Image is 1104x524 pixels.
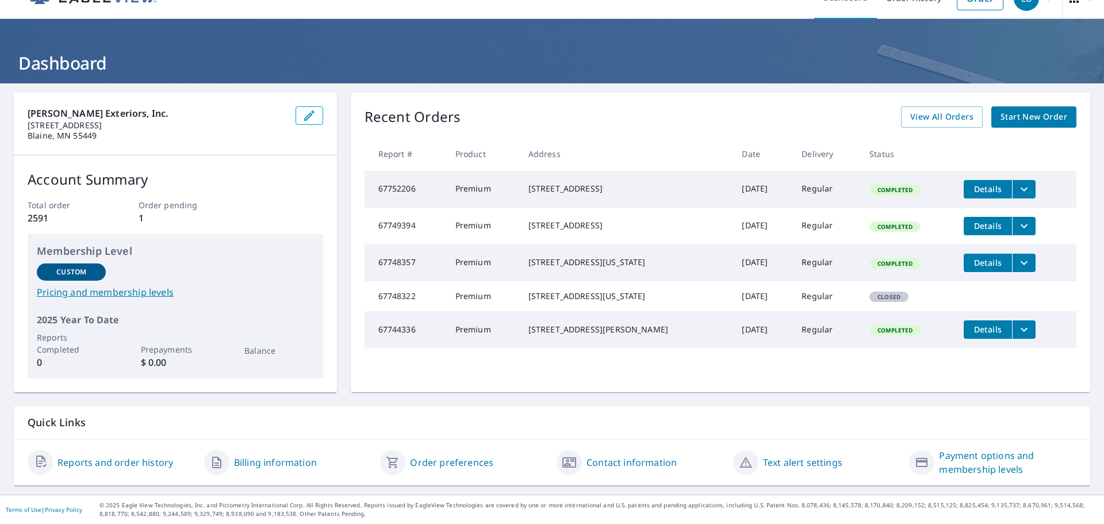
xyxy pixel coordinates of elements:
[446,311,519,348] td: Premium
[6,506,82,513] p: |
[446,208,519,244] td: Premium
[964,217,1012,235] button: detailsBtn-67749394
[365,106,461,128] p: Recent Orders
[446,281,519,311] td: Premium
[28,106,286,120] p: [PERSON_NAME] Exteriors, Inc.
[991,106,1076,128] a: Start New Order
[1012,180,1036,198] button: filesDropdownBtn-67752206
[792,171,860,208] td: Regular
[1012,217,1036,235] button: filesDropdownBtn-67749394
[14,51,1090,75] h1: Dashboard
[410,456,493,469] a: Order preferences
[792,281,860,311] td: Regular
[365,311,446,348] td: 67744336
[971,183,1005,194] span: Details
[139,199,212,211] p: Order pending
[365,137,446,171] th: Report #
[792,208,860,244] td: Regular
[871,259,919,267] span: Completed
[971,220,1005,231] span: Details
[446,171,519,208] td: Premium
[1012,254,1036,272] button: filesDropdownBtn-67748357
[528,324,724,335] div: [STREET_ADDRESS][PERSON_NAME]
[792,311,860,348] td: Regular
[56,267,86,277] p: Custom
[528,290,724,302] div: [STREET_ADDRESS][US_STATE]
[792,137,860,171] th: Delivery
[733,208,792,244] td: [DATE]
[37,313,314,327] p: 2025 Year To Date
[964,254,1012,272] button: detailsBtn-67748357
[28,211,101,225] p: 2591
[57,456,173,469] a: Reports and order history
[910,110,973,124] span: View All Orders
[871,293,907,301] span: Closed
[365,171,446,208] td: 67752206
[871,326,919,334] span: Completed
[733,244,792,281] td: [DATE]
[528,257,724,268] div: [STREET_ADDRESS][US_STATE]
[99,501,1098,518] p: © 2025 Eagle View Technologies, Inc. and Pictometry International Corp. All Rights Reserved. Repo...
[446,137,519,171] th: Product
[901,106,983,128] a: View All Orders
[1000,110,1067,124] span: Start New Order
[528,220,724,231] div: [STREET_ADDRESS]
[871,223,919,231] span: Completed
[964,320,1012,339] button: detailsBtn-67744336
[939,449,1076,476] a: Payment options and membership levels
[37,285,314,299] a: Pricing and membership levels
[244,345,313,357] p: Balance
[139,211,212,225] p: 1
[763,456,842,469] a: Text alert settings
[365,244,446,281] td: 67748357
[28,169,323,190] p: Account Summary
[234,456,317,469] a: Billing information
[28,131,286,141] p: Blaine, MN 55449
[971,257,1005,268] span: Details
[6,506,41,514] a: Terms of Use
[733,311,792,348] td: [DATE]
[586,456,677,469] a: Contact information
[733,137,792,171] th: Date
[1012,320,1036,339] button: filesDropdownBtn-67744336
[971,324,1005,335] span: Details
[733,171,792,208] td: [DATE]
[141,343,210,355] p: Prepayments
[964,180,1012,198] button: detailsBtn-67752206
[860,137,954,171] th: Status
[365,281,446,311] td: 67748322
[28,199,101,211] p: Total order
[871,186,919,194] span: Completed
[141,355,210,369] p: $ 0.00
[37,331,106,355] p: Reports Completed
[365,208,446,244] td: 67749394
[792,244,860,281] td: Regular
[37,243,314,259] p: Membership Level
[446,244,519,281] td: Premium
[37,355,106,369] p: 0
[28,415,1076,430] p: Quick Links
[45,506,82,514] a: Privacy Policy
[528,183,724,194] div: [STREET_ADDRESS]
[28,120,286,131] p: [STREET_ADDRESS]
[733,281,792,311] td: [DATE]
[519,137,733,171] th: Address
